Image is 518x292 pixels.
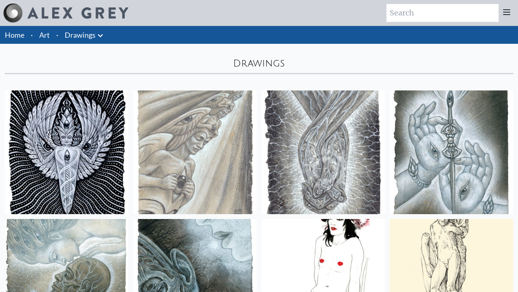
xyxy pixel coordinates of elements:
a: Home [5,30,24,39]
a: Drawings [65,29,96,41]
li: · [53,26,62,44]
a: Art [39,29,50,41]
div: Drawings [5,57,513,70]
input: Search [386,4,499,22]
li: · [28,26,36,44]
